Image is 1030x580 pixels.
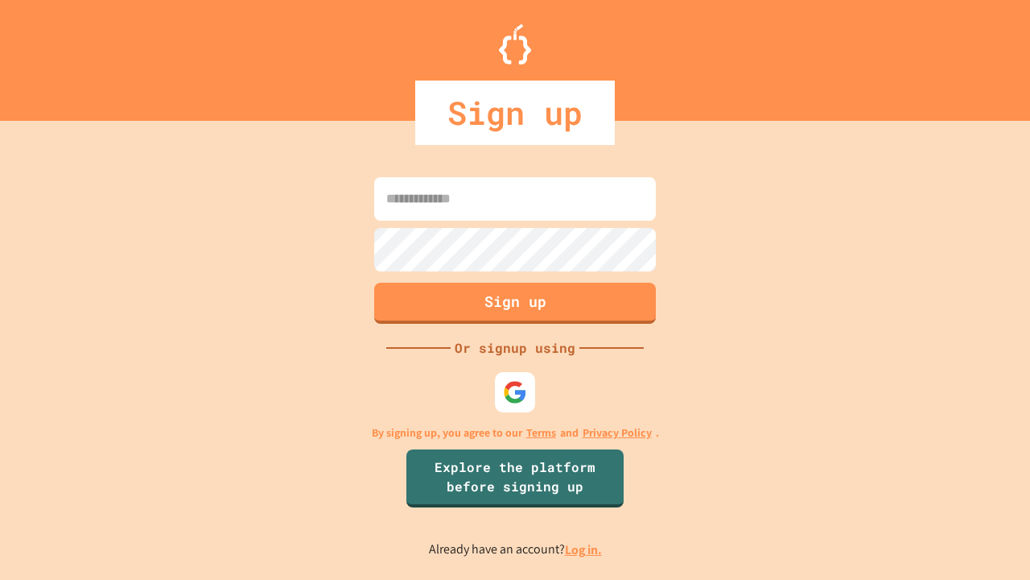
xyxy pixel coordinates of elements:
[415,81,615,145] div: Sign up
[583,425,652,441] a: Privacy Policy
[526,425,556,441] a: Terms
[374,283,656,324] button: Sign up
[451,338,579,358] div: Or signup using
[503,380,527,404] img: google-icon.svg
[565,541,602,558] a: Log in.
[372,425,659,441] p: By signing up, you agree to our and .
[429,540,602,560] p: Already have an account?
[499,24,531,64] img: Logo.svg
[406,449,624,507] a: Explore the platform before signing up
